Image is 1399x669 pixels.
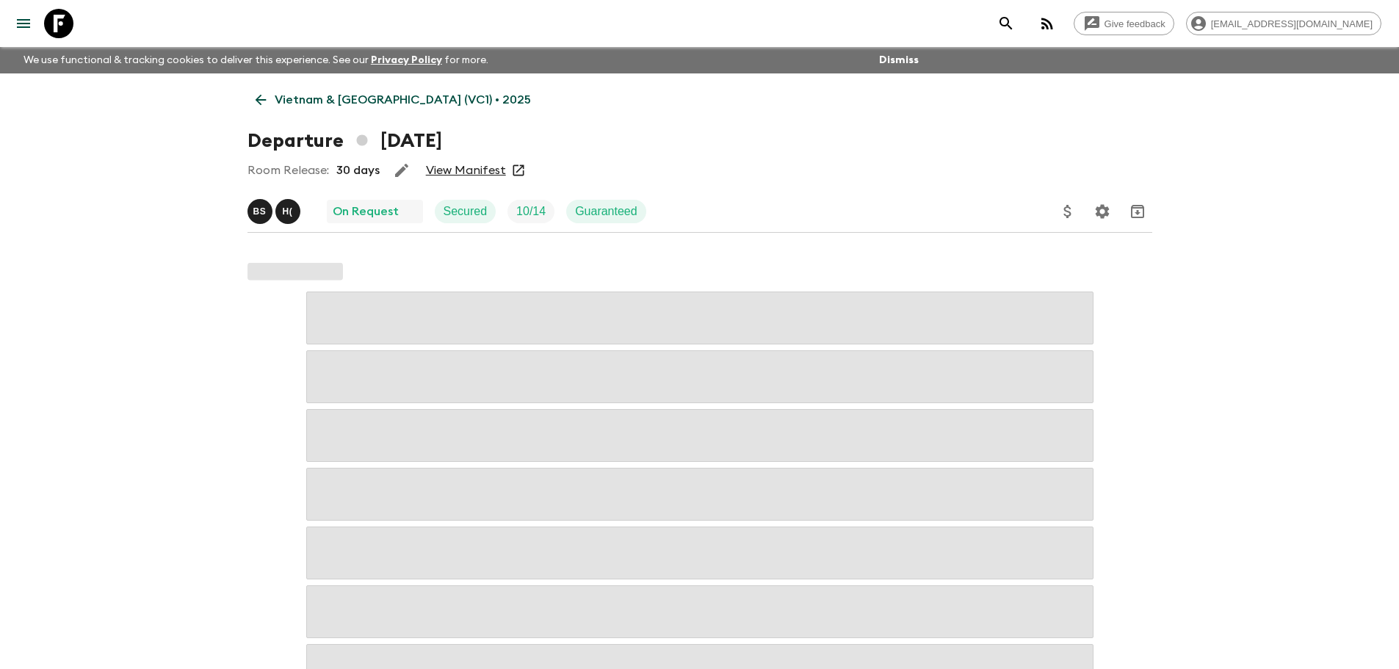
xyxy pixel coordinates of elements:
[991,9,1021,38] button: search adventures
[1074,12,1174,35] a: Give feedback
[1096,18,1174,29] span: Give feedback
[247,85,539,115] a: Vietnam & [GEOGRAPHIC_DATA] (VC1) • 2025
[875,50,922,70] button: Dismiss
[444,203,488,220] p: Secured
[247,162,329,179] p: Room Release:
[507,200,554,223] div: Trip Fill
[247,203,303,215] span: Bo Sowath, Hai (Le Mai) Nhat
[275,91,531,109] p: Vietnam & [GEOGRAPHIC_DATA] (VC1) • 2025
[1088,197,1117,226] button: Settings
[1203,18,1381,29] span: [EMAIL_ADDRESS][DOMAIN_NAME]
[283,206,293,217] p: H (
[435,200,496,223] div: Secured
[516,203,546,220] p: 10 / 14
[1123,197,1152,226] button: Archive (Completed, Cancelled or Unsynced Departures only)
[1186,12,1381,35] div: [EMAIL_ADDRESS][DOMAIN_NAME]
[333,203,399,220] p: On Request
[336,162,380,179] p: 30 days
[9,9,38,38] button: menu
[575,203,637,220] p: Guaranteed
[1053,197,1082,226] button: Update Price, Early Bird Discount and Costs
[18,47,494,73] p: We use functional & tracking cookies to deliver this experience. See our for more.
[371,55,442,65] a: Privacy Policy
[426,163,506,178] a: View Manifest
[247,126,442,156] h1: Departure [DATE]
[247,199,303,224] button: BSH(
[253,206,267,217] p: B S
